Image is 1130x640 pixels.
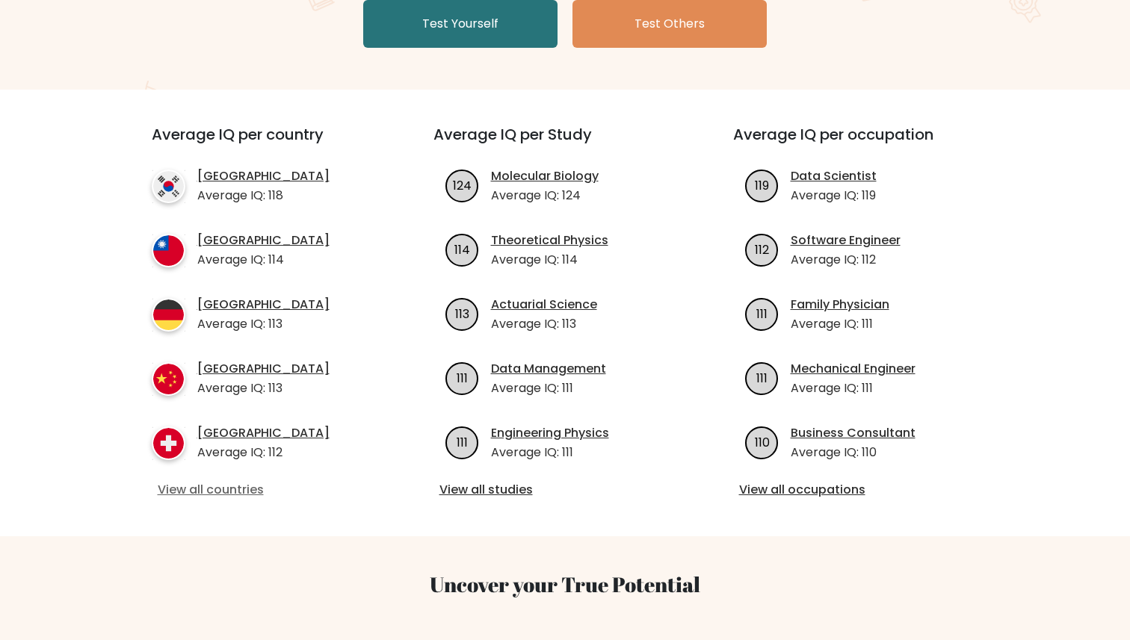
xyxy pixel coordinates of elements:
h3: Uncover your True Potential [81,572,1049,597]
h3: Average IQ per country [152,125,380,161]
a: Business Consultant [791,424,916,442]
h3: Average IQ per occupation [733,125,997,161]
text: 124 [453,176,472,193]
a: Software Engineer [791,232,901,249]
a: [GEOGRAPHIC_DATA] [197,296,330,314]
p: Average IQ: 112 [791,251,901,269]
text: 111 [457,369,468,386]
p: Average IQ: 113 [491,315,597,333]
p: Average IQ: 111 [491,444,609,462]
a: Mechanical Engineer [791,360,916,378]
p: Average IQ: 110 [791,444,916,462]
a: View all studies [439,481,691,499]
a: Theoretical Physics [491,232,608,249]
h3: Average IQ per Study [433,125,697,161]
img: country [152,426,185,460]
p: Average IQ: 112 [197,444,330,462]
a: Family Physician [791,296,889,314]
text: 112 [755,240,769,258]
p: Average IQ: 114 [491,251,608,269]
text: 111 [457,433,468,450]
a: Engineering Physics [491,424,609,442]
a: [GEOGRAPHIC_DATA] [197,232,330,249]
img: country [152,362,185,396]
a: Data Management [491,360,606,378]
img: country [152,234,185,267]
img: country [152,170,185,203]
a: [GEOGRAPHIC_DATA] [197,424,330,442]
text: 111 [756,305,768,322]
text: 119 [755,176,769,193]
p: Average IQ: 111 [491,379,606,397]
text: 113 [455,305,469,322]
p: Average IQ: 114 [197,251,330,269]
p: Average IQ: 124 [491,187,599,205]
a: [GEOGRAPHIC_DATA] [197,167,330,185]
img: country [152,298,185,332]
text: 114 [454,240,470,258]
p: Average IQ: 113 [197,315,330,333]
p: Average IQ: 119 [791,187,877,205]
a: Actuarial Science [491,296,597,314]
a: [GEOGRAPHIC_DATA] [197,360,330,378]
a: Molecular Biology [491,167,599,185]
p: Average IQ: 111 [791,315,889,333]
text: 110 [754,433,769,450]
p: Average IQ: 118 [197,187,330,205]
p: Average IQ: 113 [197,379,330,397]
text: 111 [756,369,768,386]
a: Data Scientist [791,167,877,185]
a: View all countries [158,481,374,499]
a: View all occupations [739,481,991,499]
p: Average IQ: 111 [791,379,916,397]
